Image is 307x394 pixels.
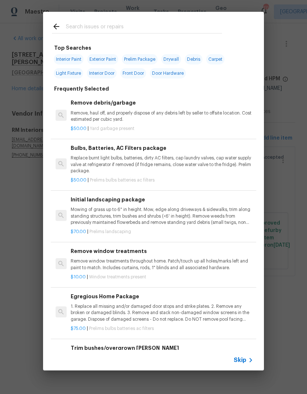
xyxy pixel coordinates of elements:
span: Window treatments present [89,275,146,279]
span: $50.00 [71,178,87,182]
p: Replace burnt light bulbs, batteries, dirty AC filters, cap laundry valves, cap water supply valv... [71,155,253,174]
span: Prelims bulbs batteries ac filters [89,326,154,331]
p: Remove window treatments throughout home. Patch/touch up all holes/marks left and paint to match.... [71,258,253,271]
span: $50.00 [71,126,87,131]
span: Light Fixture [54,68,83,78]
span: Interior Paint [54,54,84,64]
span: Carpet [206,54,225,64]
p: Mowing of grass up to 6" in height. Mow, edge along driveways & sidewalks, trim along standing st... [71,207,253,225]
h6: Trim bushes/overgrown [PERSON_NAME] [71,344,253,352]
span: $70.00 [71,229,86,234]
p: | [71,126,253,132]
span: $75.00 [71,326,86,331]
span: $10.00 [71,275,86,279]
p: 1. Replace all missing and/or damaged door stops and strike plates. 2. Remove any broken or damag... [71,303,253,322]
p: | [71,177,253,183]
span: Interior Door [87,68,117,78]
span: Front Door [120,68,146,78]
span: Drywall [161,54,181,64]
span: Exterior Paint [87,54,118,64]
h6: Remove debris/garbage [71,99,253,107]
input: Search issues or repairs [66,22,222,33]
h6: Remove window treatments [71,247,253,255]
span: Skip [234,356,246,364]
p: | [71,326,253,332]
p: Remove, haul off, and properly dispose of any debris left by seller to offsite location. Cost est... [71,110,253,123]
h6: Bulbs, Batteries, AC Filters package [71,144,253,152]
span: Door Hardware [150,68,186,78]
h6: Egregious Home Package [71,292,253,300]
h6: Frequently Selected [54,85,109,93]
span: Prelims bulbs batteries ac filters [90,178,155,182]
span: Yard garbage present [90,126,134,131]
h6: Initial landscaping package [71,196,253,204]
span: Prelim Package [122,54,158,64]
span: Prelims landscaping [89,229,131,234]
p: | [71,274,253,280]
span: Debris [185,54,202,64]
h6: Top Searches [54,44,91,52]
p: | [71,229,253,235]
